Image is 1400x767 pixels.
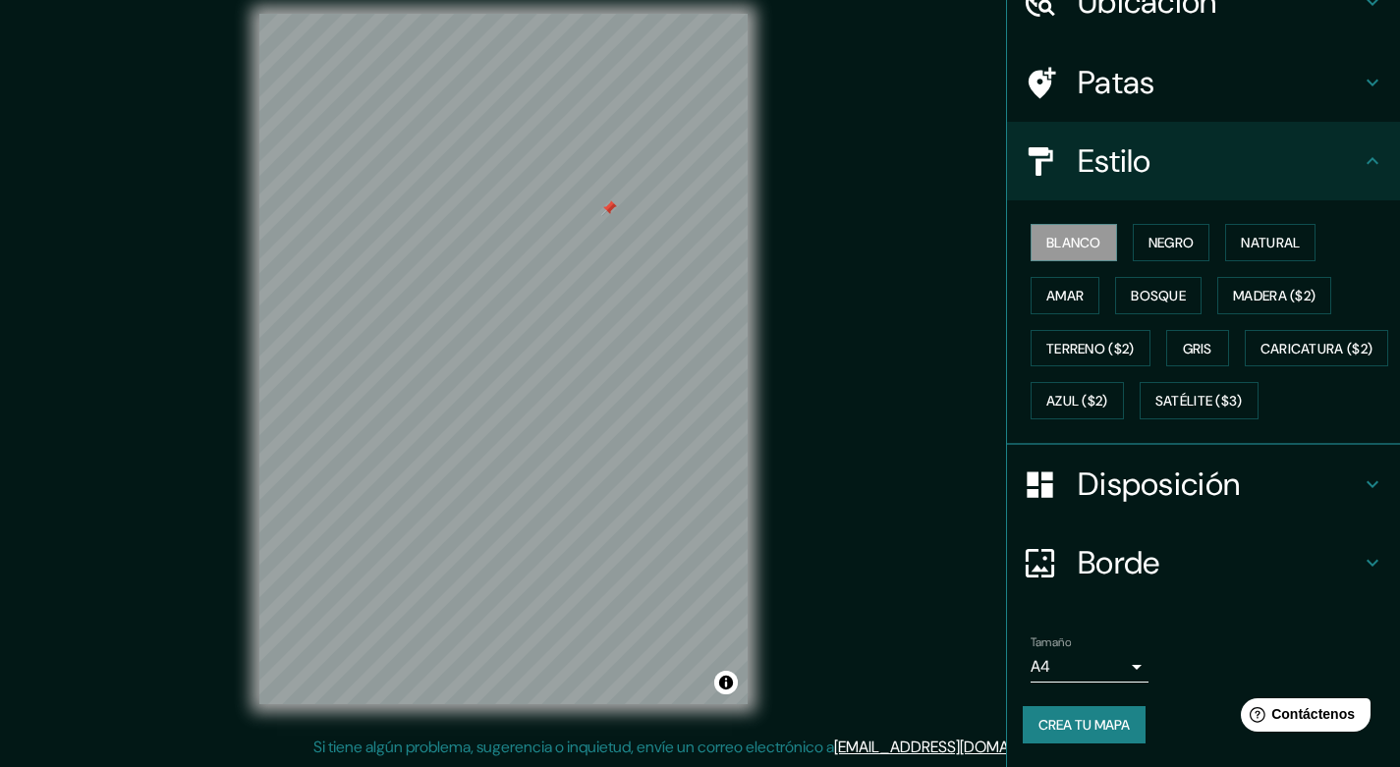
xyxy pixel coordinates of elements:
iframe: Lanzador de widgets de ayuda [1225,690,1378,745]
font: Gris [1183,340,1212,357]
button: Gris [1166,330,1229,367]
font: Terreno ($2) [1046,340,1135,357]
font: Caricatura ($2) [1260,340,1373,357]
button: Amar [1031,277,1099,314]
button: Azul ($2) [1031,382,1124,419]
button: Caricatura ($2) [1245,330,1389,367]
button: Negro [1133,224,1210,261]
button: Activar o desactivar atribución [714,671,738,694]
font: Satélite ($3) [1155,393,1243,411]
canvas: Mapa [259,14,748,704]
font: Blanco [1046,234,1101,251]
font: Borde [1078,542,1160,583]
button: Natural [1225,224,1316,261]
div: Estilo [1007,122,1400,200]
button: Madera ($2) [1217,277,1331,314]
button: Crea tu mapa [1023,706,1146,743]
font: Estilo [1078,140,1151,182]
button: Bosque [1115,277,1202,314]
button: Satélite ($3) [1140,382,1259,419]
font: Tamaño [1031,634,1071,650]
font: Azul ($2) [1046,393,1108,411]
font: Patas [1078,62,1155,103]
font: Bosque [1131,287,1186,304]
div: Disposición [1007,445,1400,523]
font: Natural [1241,234,1300,251]
div: Patas [1007,43,1400,122]
div: A4 [1031,651,1148,683]
font: Amar [1046,287,1084,304]
font: A4 [1031,656,1050,677]
font: Crea tu mapa [1038,716,1130,734]
font: Madera ($2) [1233,287,1316,304]
button: Blanco [1031,224,1117,261]
font: Negro [1148,234,1195,251]
font: Si tiene algún problema, sugerencia o inquietud, envíe un correo electrónico a [313,737,834,757]
a: [EMAIL_ADDRESS][DOMAIN_NAME] [834,737,1077,757]
font: Disposición [1078,464,1240,505]
button: Terreno ($2) [1031,330,1150,367]
div: Borde [1007,523,1400,602]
